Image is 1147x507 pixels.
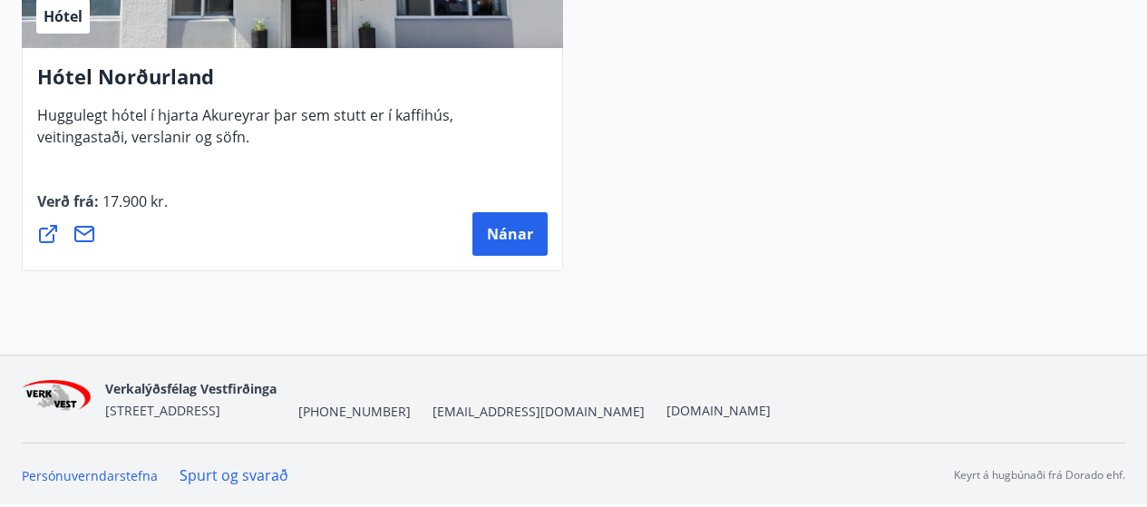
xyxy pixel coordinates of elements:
[433,403,645,421] span: [EMAIL_ADDRESS][DOMAIN_NAME]
[472,212,548,256] button: Nánar
[37,105,453,161] span: Huggulegt hótel í hjarta Akureyrar þar sem stutt er í kaffihús, veitingastaði, verslanir og söfn.
[298,403,411,421] span: [PHONE_NUMBER]
[105,402,220,419] span: [STREET_ADDRESS]
[954,467,1125,483] p: Keyrt á hugbúnaði frá Dorado ehf.
[22,380,91,419] img: jihgzMk4dcgjRAW2aMgpbAqQEG7LZi0j9dOLAUvz.png
[44,6,83,26] span: Hótel
[666,402,771,419] a: [DOMAIN_NAME]
[487,224,533,244] span: Nánar
[180,465,288,485] a: Spurt og svarað
[99,191,168,211] span: 17.900 kr.
[37,191,168,226] span: Verð frá :
[105,380,277,397] span: Verkalýðsfélag Vestfirðinga
[22,467,158,484] a: Persónuverndarstefna
[37,63,548,104] h4: Hótel Norðurland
